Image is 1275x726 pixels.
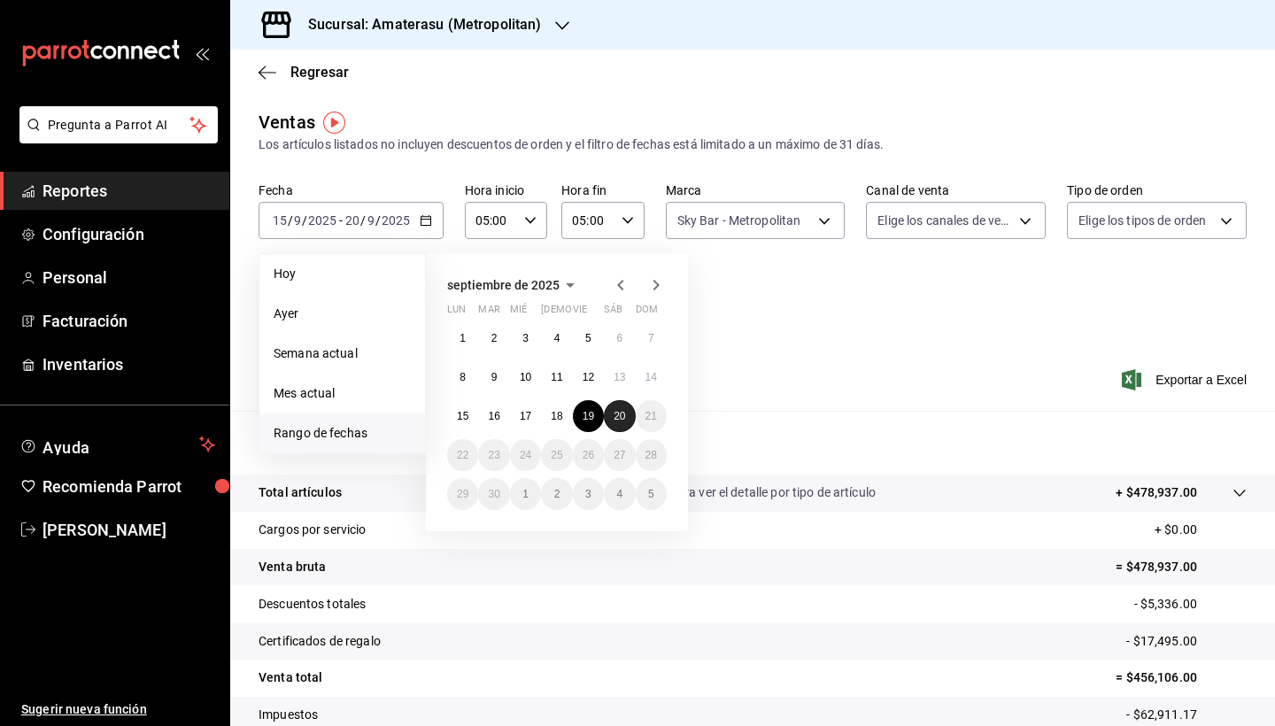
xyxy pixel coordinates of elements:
button: 2 de octubre de 2025 [541,478,572,510]
abbr: 19 de septiembre de 2025 [583,410,594,422]
abbr: 17 de septiembre de 2025 [520,410,531,422]
abbr: 1 de septiembre de 2025 [460,332,466,344]
p: - $17,495.00 [1126,632,1247,651]
button: 1 de septiembre de 2025 [447,322,478,354]
label: Marca [666,184,846,197]
span: / [375,213,381,228]
abbr: domingo [636,304,658,322]
button: 4 de octubre de 2025 [604,478,635,510]
button: 10 de septiembre de 2025 [510,361,541,393]
span: Semana actual [274,344,411,363]
span: / [360,213,366,228]
button: 9 de septiembre de 2025 [478,361,509,393]
p: Cargos por servicio [259,521,367,539]
button: 15 de septiembre de 2025 [447,400,478,432]
button: 3 de septiembre de 2025 [510,322,541,354]
span: Recomienda Parrot [42,475,215,498]
abbr: 9 de septiembre de 2025 [491,371,498,383]
abbr: miércoles [510,304,527,322]
abbr: 11 de septiembre de 2025 [551,371,562,383]
abbr: 10 de septiembre de 2025 [520,371,531,383]
div: Ventas [259,109,315,135]
p: Total artículos [259,483,342,502]
input: -- [344,213,360,228]
abbr: 14 de septiembre de 2025 [645,371,657,383]
abbr: lunes [447,304,466,322]
button: Pregunta a Parrot AI [19,106,218,143]
abbr: 5 de octubre de 2025 [648,488,654,500]
label: Fecha [259,184,444,197]
p: Certificados de regalo [259,632,381,651]
button: 16 de septiembre de 2025 [478,400,509,432]
abbr: martes [478,304,499,322]
p: + $478,937.00 [1116,483,1197,502]
img: Tooltip marker [323,112,345,134]
span: septiembre de 2025 [447,278,560,292]
button: 20 de septiembre de 2025 [604,400,635,432]
a: Pregunta a Parrot AI [12,128,218,147]
span: [PERSON_NAME] [42,518,215,542]
abbr: 1 de octubre de 2025 [522,488,529,500]
abbr: 2 de octubre de 2025 [554,488,560,500]
p: = $456,106.00 [1116,668,1247,687]
abbr: 12 de septiembre de 2025 [583,371,594,383]
button: 27 de septiembre de 2025 [604,439,635,471]
button: open_drawer_menu [195,46,209,60]
h3: Sucursal: Amaterasu (Metropolitan) [294,14,541,35]
abbr: 30 de septiembre de 2025 [488,488,499,500]
button: 18 de septiembre de 2025 [541,400,572,432]
span: Regresar [290,64,349,81]
abbr: 4 de septiembre de 2025 [554,332,560,344]
button: 3 de octubre de 2025 [573,478,604,510]
span: Facturación [42,309,215,333]
abbr: viernes [573,304,587,322]
abbr: 7 de septiembre de 2025 [648,332,654,344]
button: 25 de septiembre de 2025 [541,439,572,471]
button: 30 de septiembre de 2025 [478,478,509,510]
label: Hora fin [561,184,644,197]
abbr: 25 de septiembre de 2025 [551,449,562,461]
button: 12 de septiembre de 2025 [573,361,604,393]
input: -- [272,213,288,228]
abbr: jueves [541,304,645,322]
button: 19 de septiembre de 2025 [573,400,604,432]
input: ---- [307,213,337,228]
button: 21 de septiembre de 2025 [636,400,667,432]
p: = $478,937.00 [1116,558,1247,576]
abbr: 5 de septiembre de 2025 [585,332,591,344]
button: septiembre de 2025 [447,274,581,296]
abbr: 22 de septiembre de 2025 [457,449,468,461]
span: Elige los tipos de orden [1078,212,1206,229]
button: 23 de septiembre de 2025 [478,439,509,471]
button: 29 de septiembre de 2025 [447,478,478,510]
button: 22 de septiembre de 2025 [447,439,478,471]
button: Regresar [259,64,349,81]
button: 1 de octubre de 2025 [510,478,541,510]
p: - $5,336.00 [1134,595,1247,614]
p: - $62,911.17 [1126,706,1247,724]
button: 2 de septiembre de 2025 [478,322,509,354]
p: Resumen [259,432,1247,453]
span: Hoy [274,265,411,283]
label: Tipo de orden [1067,184,1247,197]
span: Configuración [42,222,215,246]
span: / [302,213,307,228]
abbr: 4 de octubre de 2025 [616,488,622,500]
span: Sugerir nueva función [21,700,215,719]
abbr: 13 de septiembre de 2025 [614,371,625,383]
button: 4 de septiembre de 2025 [541,322,572,354]
button: 24 de septiembre de 2025 [510,439,541,471]
span: Mes actual [274,384,411,403]
abbr: 18 de septiembre de 2025 [551,410,562,422]
abbr: 21 de septiembre de 2025 [645,410,657,422]
button: 8 de septiembre de 2025 [447,361,478,393]
span: Pregunta a Parrot AI [48,116,190,135]
abbr: 24 de septiembre de 2025 [520,449,531,461]
input: -- [367,213,375,228]
input: -- [293,213,302,228]
p: Descuentos totales [259,595,366,614]
button: Exportar a Excel [1125,369,1247,390]
abbr: 20 de septiembre de 2025 [614,410,625,422]
abbr: 29 de septiembre de 2025 [457,488,468,500]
